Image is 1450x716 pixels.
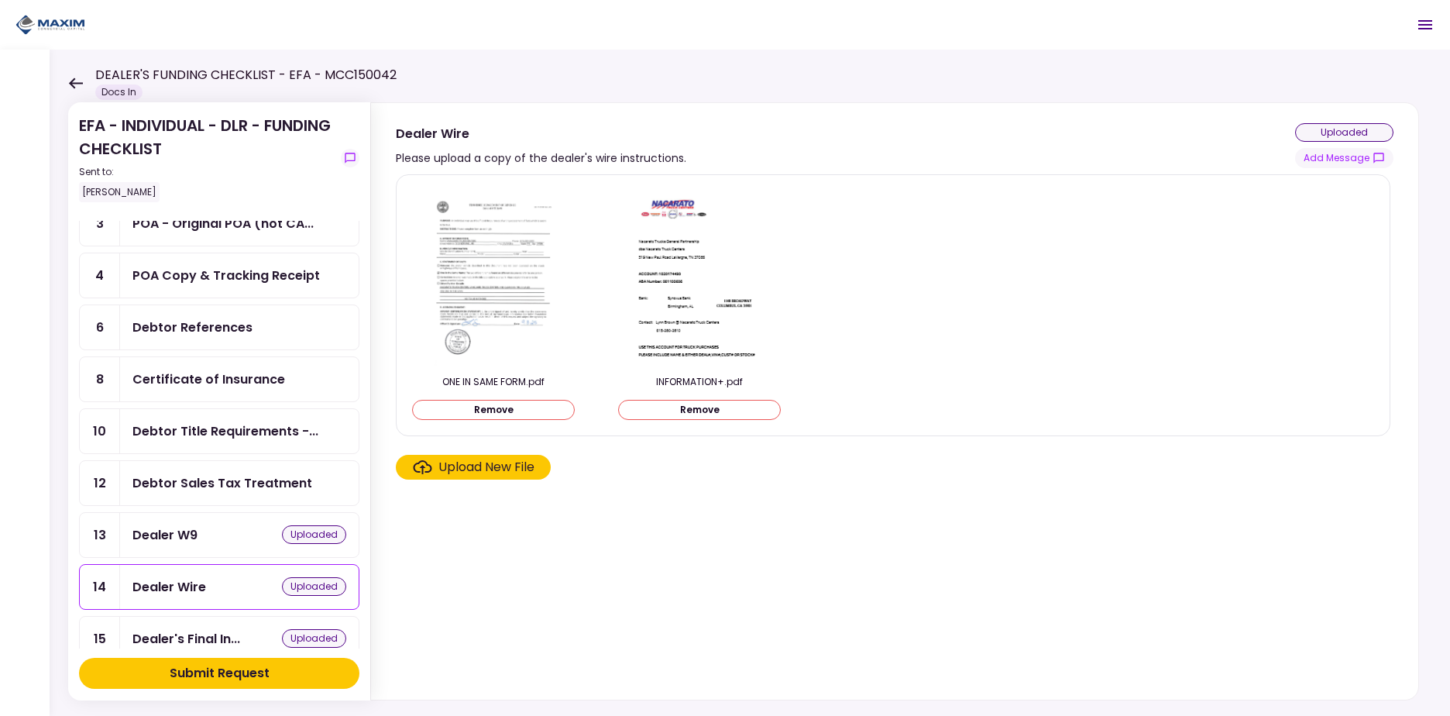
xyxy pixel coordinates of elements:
[132,266,320,285] div: POA Copy & Tracking Receipt
[80,409,120,453] div: 10
[79,305,359,350] a: 6Debtor References
[95,84,143,100] div: Docs In
[618,375,781,389] div: INFORMATION+.pdf
[79,114,335,202] div: EFA - INDIVIDUAL - DLR - FUNDING CHECKLIST
[79,658,359,689] button: Submit Request
[79,564,359,610] a: 14Dealer Wireuploaded
[282,629,346,648] div: uploaded
[132,577,206,597] div: Dealer Wire
[79,460,359,506] a: 12Debtor Sales Tax Treatment
[80,565,120,609] div: 14
[1407,6,1444,43] button: Open menu
[95,66,397,84] h1: DEALER'S FUNDING CHECKLIST - EFA - MCC150042
[438,458,534,477] div: Upload New File
[79,408,359,454] a: 10Debtor Title Requirements - Proof of IRP or Exemption
[132,318,253,337] div: Debtor References
[282,525,346,544] div: uploaded
[396,124,686,143] div: Dealer Wire
[396,149,686,167] div: Please upload a copy of the dealer's wire instructions.
[412,375,575,389] div: ONE IN SAME FORM.pdf
[80,201,120,246] div: 3
[132,370,285,389] div: Certificate of Insurance
[80,305,120,349] div: 6
[79,512,359,558] a: 13Dealer W9uploaded
[132,422,318,441] div: Debtor Title Requirements - Proof of IRP or Exemption
[132,629,240,649] div: Dealer's Final Invoice
[80,253,120,298] div: 4
[132,525,198,545] div: Dealer W9
[79,182,160,202] div: [PERSON_NAME]
[370,102,1419,701] div: Dealer WirePlease upload a copy of the dealer's wire instructions.uploadedshow-messagesONE IN SAM...
[80,357,120,401] div: 8
[15,13,85,36] img: Partner icon
[79,356,359,402] a: 8Certificate of Insurance
[412,400,575,420] button: Remove
[79,253,359,298] a: 4POA Copy & Tracking Receipt
[132,473,312,493] div: Debtor Sales Tax Treatment
[618,400,781,420] button: Remove
[79,201,359,246] a: 3POA - Original POA (not CA or GA)
[79,616,359,662] a: 15Dealer's Final Invoiceuploaded
[1295,148,1393,168] button: show-messages
[80,617,120,661] div: 15
[341,149,359,167] button: show-messages
[79,165,335,179] div: Sent to:
[396,455,551,480] span: Click here to upload the required document
[282,577,346,596] div: uploaded
[1295,123,1393,142] div: uploaded
[80,461,120,505] div: 12
[170,664,270,683] div: Submit Request
[80,513,120,557] div: 13
[132,214,314,233] div: POA - Original POA (not CA or GA)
